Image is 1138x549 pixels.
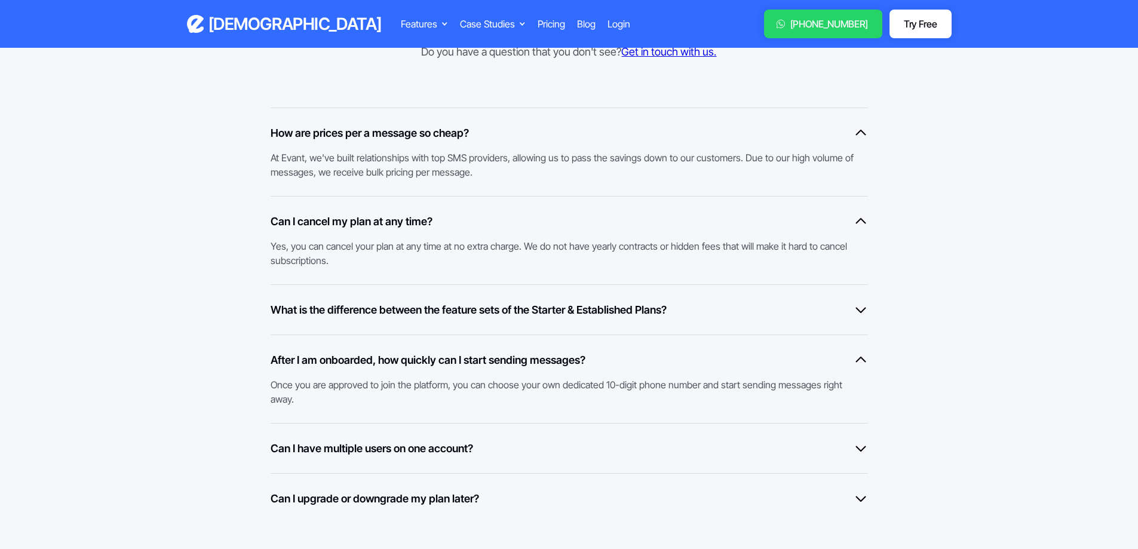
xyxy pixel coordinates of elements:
a: Pricing [538,17,565,31]
div: At Evant, we've built relationships with top SMS providers, allowing us to pass the savings down ... [271,141,856,179]
a: home [187,14,382,35]
div: Case Studies [460,17,515,31]
div: Features [401,17,437,31]
a: Try Free [889,10,951,38]
a: Login [608,17,630,31]
div: [PHONE_NUMBER] [790,17,869,31]
div: Yes, you can cancel your plan at any time at no extra charge. We do not have yearly contracts or ... [271,229,856,268]
a: Blog [577,17,596,31]
div: Once you are approved to join the platform, you can choose your own dedicated 10-digit phone numb... [271,368,856,406]
h3: [DEMOGRAPHIC_DATA] [208,14,382,35]
div: Do you have a question that you don't see? [393,44,744,60]
h6: What is the difference between the feature sets of the Starter & Established Plans? [271,302,667,318]
div: Features [401,17,448,31]
div: Case Studies [460,17,526,31]
h6: Can I upgrade or downgrade my plan later? [271,490,479,507]
h6: Can I cancel my plan at any time? [271,213,432,229]
a: [PHONE_NUMBER] [764,10,883,38]
h6: After I am onboarded, how quickly can I start sending messages? [271,352,585,368]
h6: How are prices per a message so cheap? [271,125,469,141]
h6: Can I have multiple users on one account? [271,440,473,456]
a: Get in touch with us. [621,45,716,58]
